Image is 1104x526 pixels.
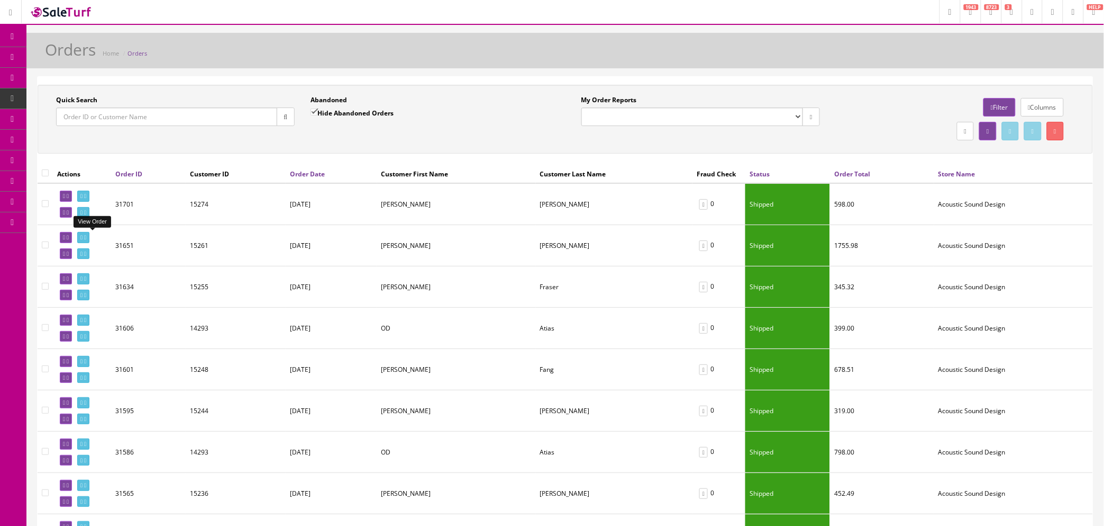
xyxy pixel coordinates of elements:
[311,108,394,118] label: Hide Abandoned Orders
[186,266,286,308] td: 15255
[1005,4,1012,10] span: 3
[834,170,870,179] a: Order Total
[745,266,830,308] td: Shipped
[186,390,286,432] td: 15244
[692,390,745,432] td: 0
[692,308,745,349] td: 0
[1087,4,1103,10] span: HELP
[745,432,830,473] td: Shipped
[111,390,186,432] td: 31595
[830,349,934,390] td: 678.51
[536,266,693,308] td: Fraser
[111,432,186,473] td: 31586
[692,432,745,473] td: 0
[830,266,934,308] td: 345.32
[830,308,934,349] td: 399.00
[377,432,536,473] td: OD
[286,225,377,266] td: [DATE]
[536,432,693,473] td: Atias
[934,432,1093,473] td: Acoustic Sound Design
[286,308,377,349] td: [DATE]
[692,164,745,183] th: Fraud Check
[290,170,325,179] a: Order Date
[377,349,536,390] td: Geoffrey
[934,183,1093,225] td: Acoustic Sound Design
[56,108,277,126] input: Order ID or Customer Name
[186,349,286,390] td: 15248
[30,5,93,19] img: SaleTurf
[56,95,97,105] label: Quick Search
[536,225,693,266] td: Fong
[186,225,286,266] td: 15261
[111,266,186,308] td: 31634
[934,473,1093,514] td: Acoustic Sound Design
[111,473,186,514] td: 31565
[311,95,347,105] label: Abandoned
[536,473,693,514] td: Shapiro
[111,308,186,349] td: 31606
[830,390,934,432] td: 319.00
[536,349,693,390] td: Fang
[830,225,934,266] td: 1755.98
[111,349,186,390] td: 31601
[377,266,536,308] td: Doug
[692,225,745,266] td: 0
[186,432,286,473] td: 14293
[286,473,377,514] td: [DATE]
[964,4,979,10] span: 1943
[377,473,536,514] td: Todd
[74,216,111,227] div: View Order
[934,225,1093,266] td: Acoustic Sound Design
[745,473,830,514] td: Shipped
[311,109,317,115] input: Hide Abandoned Orders
[934,308,1093,349] td: Acoustic Sound Design
[286,390,377,432] td: [DATE]
[536,164,693,183] th: Customer Last Name
[286,432,377,473] td: [DATE]
[186,473,286,514] td: 15236
[377,183,536,225] td: JESSE
[581,95,637,105] label: My Order Reports
[934,349,1093,390] td: Acoustic Sound Design
[983,98,1015,117] a: Filter
[934,266,1093,308] td: Acoustic Sound Design
[115,170,142,179] a: Order ID
[377,390,536,432] td: Gregg
[111,225,186,266] td: 31651
[692,473,745,514] td: 0
[1021,98,1064,117] a: Columns
[111,183,186,225] td: 31701
[377,225,536,266] td: Derek
[692,266,745,308] td: 0
[692,349,745,390] td: 0
[286,349,377,390] td: [DATE]
[103,49,119,57] a: Home
[692,183,745,225] td: 0
[934,390,1093,432] td: Acoustic Sound Design
[127,49,147,57] a: Orders
[186,183,286,225] td: 15274
[745,308,830,349] td: Shipped
[286,266,377,308] td: [DATE]
[45,41,96,58] h1: Orders
[745,349,830,390] td: Shipped
[377,308,536,349] td: OD
[536,183,693,225] td: RIVERA
[830,432,934,473] td: 798.00
[186,164,286,183] th: Customer ID
[745,225,830,266] td: Shipped
[536,308,693,349] td: Atias
[536,390,693,432] td: Bauman
[830,183,934,225] td: 598.00
[938,170,975,179] a: Store Name
[830,473,934,514] td: 452.49
[53,164,111,183] th: Actions
[377,164,536,183] th: Customer First Name
[745,390,830,432] td: Shipped
[745,183,830,225] td: Shipped
[186,308,286,349] td: 14293
[750,170,770,179] a: Status
[984,4,999,10] span: 8723
[286,183,377,225] td: [DATE]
